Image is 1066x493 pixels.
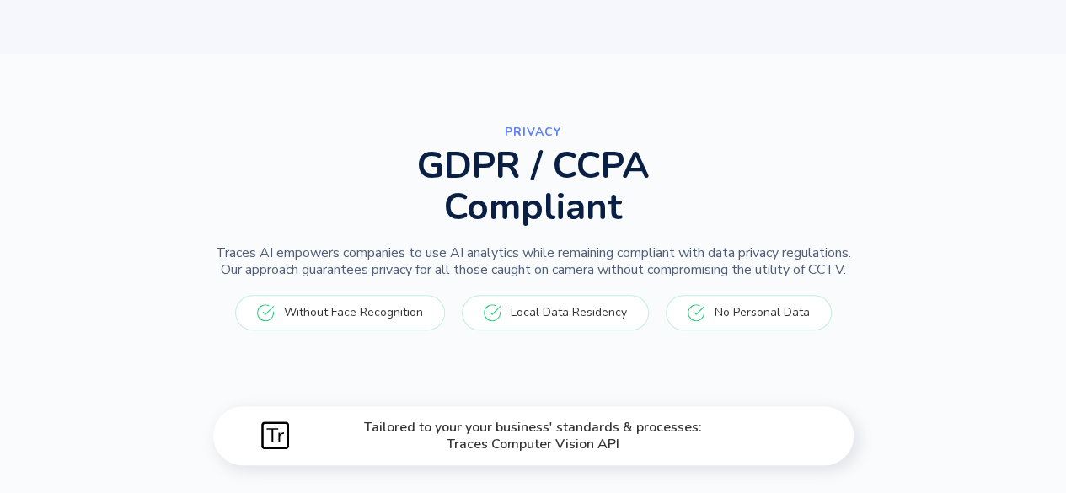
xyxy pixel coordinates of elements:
div: Traces AI empowers companies to use AI analytics while remaining compliant with data privacy regu... [214,244,852,278]
strong: GDPR / CCPA Compliant [417,141,650,232]
img: Traces Logo [261,421,289,449]
div: No Personal Data [715,304,810,321]
img: Check Icon in a circle [484,304,501,321]
p: Privacy [505,121,561,142]
img: Check Icon in a circle [257,304,274,321]
div: Without Face Recognition [284,304,423,321]
div: Tailored to your your business' standards & processes: Traces Computer Vision API [364,419,702,453]
img: Check Icon in a circle [688,304,704,321]
div: Local Data Residency [511,304,627,321]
